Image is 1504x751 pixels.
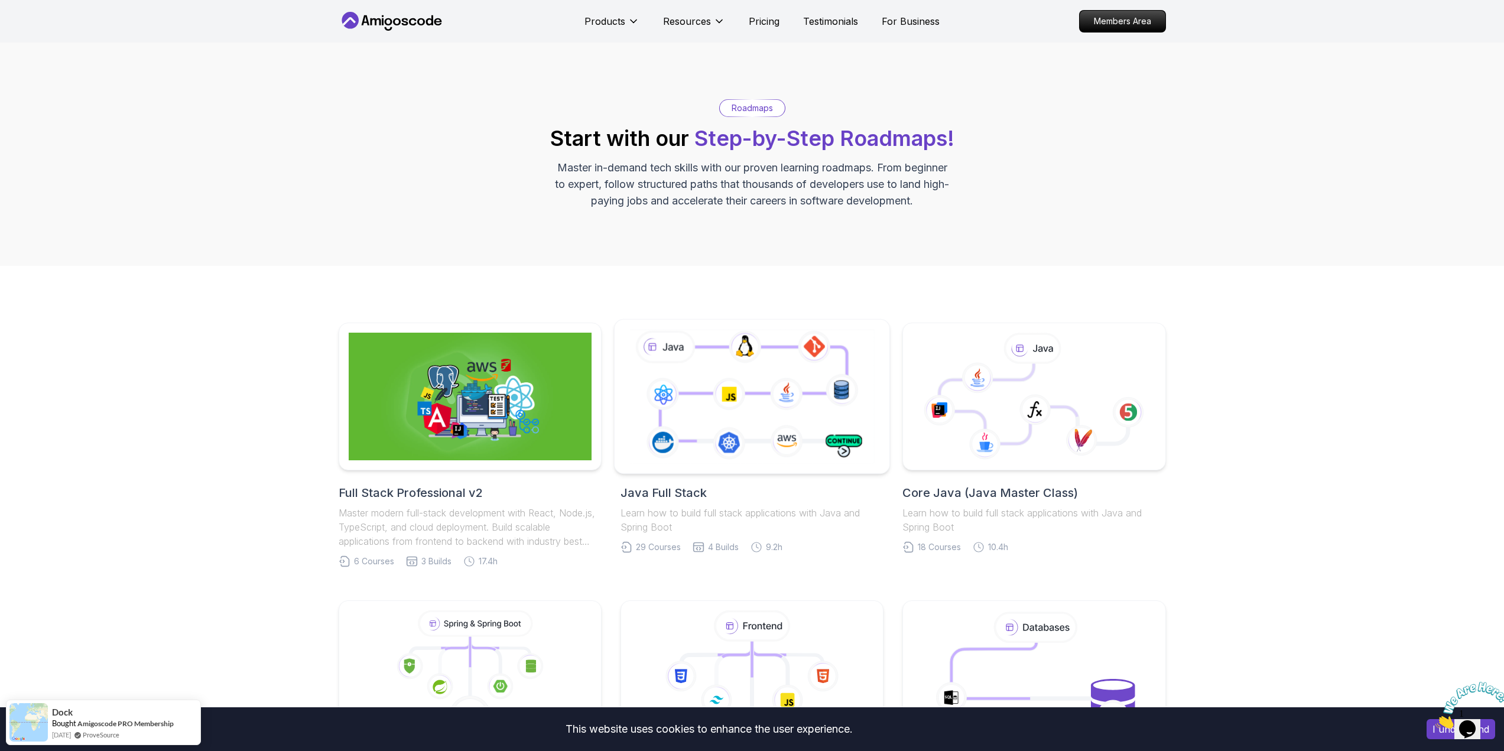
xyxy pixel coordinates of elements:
h2: Start with our [550,126,954,150]
img: provesource social proof notification image [9,703,48,742]
span: 18 Courses [918,541,961,553]
span: Dock [52,707,73,717]
span: 9.2h [766,541,782,553]
p: Master in-demand tech skills with our proven learning roadmaps. From beginner to expert, follow s... [554,160,951,209]
p: Learn how to build full stack applications with Java and Spring Boot [621,506,883,534]
p: Products [584,14,625,28]
h2: Java Full Stack [621,485,883,501]
p: Members Area [1080,11,1165,32]
span: 3 Builds [421,555,451,567]
button: Resources [663,14,725,38]
span: [DATE] [52,730,71,740]
span: 4 Builds [708,541,739,553]
h2: Full Stack Professional v2 [339,485,602,501]
span: 1 [5,5,9,15]
h2: Core Java (Java Master Class) [902,485,1165,501]
p: Roadmaps [732,102,773,114]
span: 6 Courses [354,555,394,567]
a: Full Stack Professional v2Full Stack Professional v2Master modern full-stack development with Rea... [339,323,602,567]
p: Resources [663,14,711,28]
button: Accept cookies [1427,719,1495,739]
span: 29 Courses [636,541,681,553]
a: ProveSource [83,730,119,740]
div: This website uses cookies to enhance the user experience. [9,716,1409,742]
span: Bought [52,719,76,728]
a: Pricing [749,14,779,28]
button: Products [584,14,639,38]
a: Java Full StackLearn how to build full stack applications with Java and Spring Boot29 Courses4 Bu... [621,323,883,553]
span: 10.4h [988,541,1008,553]
iframe: chat widget [1431,677,1504,733]
p: Master modern full-stack development with React, Node.js, TypeScript, and cloud deployment. Build... [339,506,602,548]
a: Testimonials [803,14,858,28]
img: Chat attention grabber [5,5,78,51]
p: Learn how to build full stack applications with Java and Spring Boot [902,506,1165,534]
a: Amigoscode PRO Membership [77,719,174,728]
a: Members Area [1079,10,1166,32]
a: Core Java (Java Master Class)Learn how to build full stack applications with Java and Spring Boot... [902,323,1165,553]
img: Full Stack Professional v2 [349,333,592,460]
span: 17.4h [479,555,498,567]
a: For Business [882,14,940,28]
span: Step-by-Step Roadmaps! [694,125,954,151]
